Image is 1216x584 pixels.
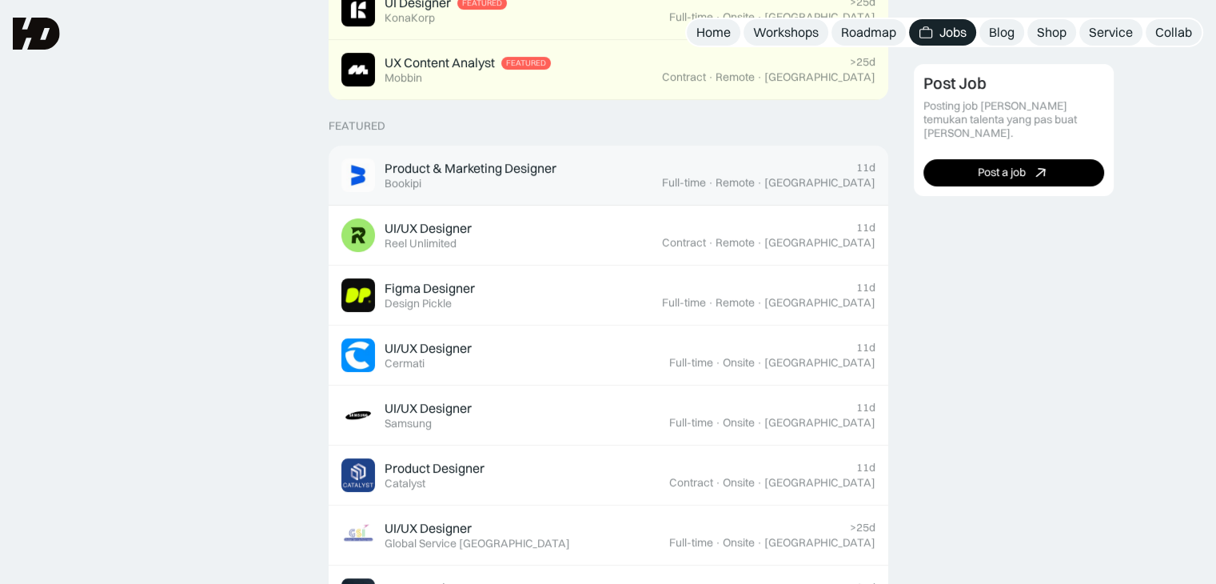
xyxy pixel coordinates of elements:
div: KonaKorp [385,11,435,25]
div: Collab [1155,24,1192,41]
img: Job Image [341,218,375,252]
img: Job Image [341,338,375,372]
div: Full-time [669,10,713,24]
div: Posting job [PERSON_NAME] temukan talenta yang pas buat [PERSON_NAME]. [923,99,1104,139]
div: Onsite [723,476,755,490]
div: [GEOGRAPHIC_DATA] [764,416,875,430]
img: Job Image [341,518,375,552]
img: Job Image [341,158,375,192]
img: Job Image [341,53,375,86]
div: · [756,176,763,190]
a: Job ImageUI/UX DesignerReel Unlimited11dContract·Remote·[GEOGRAPHIC_DATA] [329,206,888,266]
a: Job ImageUI/UX DesignerSamsung11dFull-time·Onsite·[GEOGRAPHIC_DATA] [329,386,888,446]
div: Post Job [923,74,987,93]
div: [GEOGRAPHIC_DATA] [764,536,875,550]
div: 11d [856,401,875,414]
div: >25d [850,55,875,69]
div: 11d [856,221,875,234]
a: Workshops [744,19,828,46]
div: Remote [716,236,755,250]
div: UI/UX Designer [385,220,472,237]
a: Job ImageUX Content AnalystFeaturedMobbin>25dContract·Remote·[GEOGRAPHIC_DATA] [329,40,888,100]
div: · [708,296,714,310]
div: Full-time [669,416,713,430]
div: Figma Designer [385,280,475,297]
div: · [756,416,763,430]
div: · [756,296,763,310]
div: 11d [856,281,875,294]
a: Post a job [923,158,1104,186]
div: Design Pickle [385,297,452,310]
div: · [708,70,714,84]
div: >25d [850,521,875,534]
div: [GEOGRAPHIC_DATA] [764,176,875,190]
div: · [715,476,721,490]
div: [GEOGRAPHIC_DATA] [764,70,875,84]
div: Jobs [939,24,967,41]
div: Bookipi [385,177,421,190]
div: Featured [506,58,546,68]
div: · [708,236,714,250]
div: Featured [329,119,385,133]
div: Contract [662,70,706,84]
div: Remote [716,296,755,310]
div: 11d [856,341,875,354]
div: · [756,476,763,490]
img: Job Image [341,398,375,432]
div: Onsite [723,10,755,24]
div: Product Designer [385,460,484,477]
div: Remote [716,176,755,190]
div: UI/UX Designer [385,400,472,417]
div: · [715,356,721,370]
div: Post a job [978,166,1026,179]
a: Job ImageFigma DesignerDesign Pickle11dFull-time·Remote·[GEOGRAPHIC_DATA] [329,266,888,326]
div: Full-time [662,176,706,190]
div: Catalyst [385,477,425,490]
div: Product & Marketing Designer [385,160,556,177]
div: Home [696,24,731,41]
div: [GEOGRAPHIC_DATA] [764,356,875,370]
div: [GEOGRAPHIC_DATA] [764,236,875,250]
div: Reel Unlimited [385,237,456,250]
a: Service [1079,19,1142,46]
img: Job Image [341,458,375,492]
div: UI/UX Designer [385,520,472,537]
img: Job Image [341,278,375,312]
a: Job ImageUI/UX DesignerGlobal Service [GEOGRAPHIC_DATA]>25dFull-time·Onsite·[GEOGRAPHIC_DATA] [329,506,888,566]
a: Collab [1146,19,1202,46]
div: · [715,536,721,550]
div: Full-time [662,296,706,310]
div: · [715,416,721,430]
a: Blog [979,19,1024,46]
a: Roadmap [831,19,906,46]
div: Onsite [723,536,755,550]
div: Full-time [669,356,713,370]
a: Job ImageProduct & Marketing DesignerBookipi11dFull-time·Remote·[GEOGRAPHIC_DATA] [329,146,888,206]
a: Job ImageProduct DesignerCatalyst11dContract·Onsite·[GEOGRAPHIC_DATA] [329,446,888,506]
div: Full-time [669,536,713,550]
div: 11d [856,161,875,174]
div: [GEOGRAPHIC_DATA] [764,476,875,490]
a: Home [687,19,740,46]
div: UI/UX Designer [385,340,472,357]
div: Mobbin [385,71,422,85]
div: [GEOGRAPHIC_DATA] [764,10,875,24]
div: Cermati [385,357,425,370]
div: · [756,536,763,550]
a: Jobs [909,19,976,46]
div: Global Service [GEOGRAPHIC_DATA] [385,537,570,550]
div: Samsung [385,417,432,430]
div: · [756,236,763,250]
div: · [715,10,721,24]
div: Workshops [753,24,819,41]
div: UX Content Analyst [385,54,495,71]
div: Shop [1037,24,1066,41]
div: Onsite [723,416,755,430]
div: Onsite [723,356,755,370]
div: Roadmap [841,24,896,41]
div: Contract [662,236,706,250]
div: Contract [669,476,713,490]
div: · [756,70,763,84]
div: Blog [989,24,1015,41]
a: Shop [1027,19,1076,46]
